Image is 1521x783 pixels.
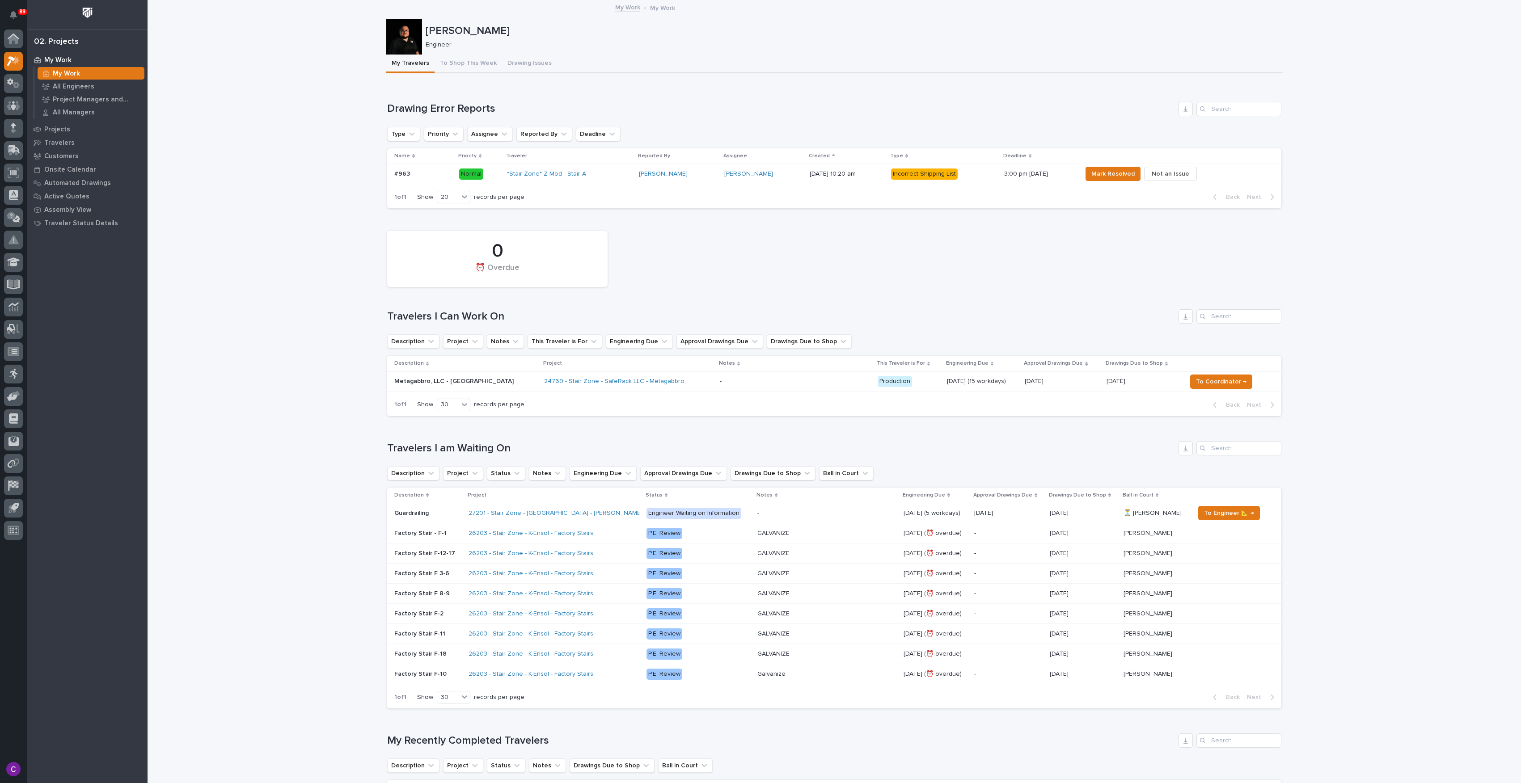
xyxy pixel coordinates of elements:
button: Drawings Due to Shop [570,758,655,773]
a: Project Managers and Engineers [34,93,148,105]
p: [DATE] [1050,628,1070,638]
button: Back [1206,693,1243,701]
span: Next [1247,193,1267,201]
div: GALVANIZE [757,610,790,618]
p: 89 [20,8,25,15]
button: Reported By [516,127,572,141]
p: This Traveler is For [877,358,925,368]
a: 26203 - Stair Zone - K-Ensol - Factory Stairs [469,570,593,577]
button: Next [1243,401,1281,409]
div: Normal [459,168,483,180]
span: Next [1247,401,1267,409]
p: Assignee [723,151,747,161]
p: [DATE] 10:20 am [810,170,884,178]
p: Deadline [1003,151,1027,161]
p: [DATE] (⏰ overdue) [904,588,963,598]
p: Automated Drawings [44,179,111,187]
a: Onsite Calendar [27,163,148,176]
p: Factory Stair F 8-9 [394,588,452,598]
button: Ball in Court [658,758,713,773]
a: 26203 - Stair Zone - K-Ensol - Factory Stairs [469,530,593,537]
button: Back [1206,401,1243,409]
p: [DATE] [1050,648,1070,658]
button: This Traveler is For [528,334,602,349]
p: [PERSON_NAME] [1124,548,1174,557]
p: Show [417,401,433,408]
p: Factory Stair F 3-6 [394,568,451,577]
a: Assembly View [27,203,148,216]
p: Factory Stair - F-1 [394,528,448,537]
button: Project [443,334,483,349]
button: Status [487,758,525,773]
p: ⏳ [PERSON_NAME] [1124,508,1183,517]
p: Name [394,151,410,161]
tr: Factory Stair F-10Factory Stair F-10 26203 - Stair Zone - K-Ensol - Factory Stairs P.E. ReviewGal... [387,664,1281,684]
p: 1 of 1 [387,186,414,208]
p: - [974,630,1043,638]
p: Travelers [44,139,75,147]
div: Engineer Waiting on Information [646,508,741,519]
span: To Engineer 📐 → [1204,508,1254,518]
p: - [974,590,1043,598]
tr: Metagabbro, LLC - [GEOGRAPHIC_DATA]24769 - Stair Zone - SafeRack LLC - Metagabbro, - Production[D... [387,371,1281,391]
a: My Work [27,53,148,67]
span: Back [1221,193,1240,201]
div: P.E. Review [646,608,682,619]
p: Projects [44,126,70,134]
button: My Travelers [386,55,435,73]
p: [DATE] (⏰ overdue) [904,628,963,638]
p: records per page [474,194,524,201]
input: Search [1196,309,1281,324]
p: 1 of 1 [387,686,414,708]
input: Search [1196,102,1281,116]
button: Mark Resolved [1086,167,1141,181]
button: Ball in Court [819,466,874,480]
p: Project [468,490,486,500]
a: Active Quotes [27,189,148,203]
p: [PERSON_NAME] [426,25,1279,38]
tr: GuardrailingGuardrailing 27201 - Stair Zone - [GEOGRAPHIC_DATA] - [PERSON_NAME] Shop Engineer Wai... [387,503,1281,523]
p: Reported By [638,151,670,161]
p: My Work [650,2,675,12]
a: [PERSON_NAME] [724,170,773,178]
div: Galvanize [757,670,786,678]
h1: Travelers I am Waiting On [387,442,1175,455]
p: Drawings Due to Shop [1049,490,1106,500]
p: Project Managers and Engineers [53,96,141,104]
button: Priority [424,127,464,141]
div: 0 [402,240,592,262]
button: Type [387,127,420,141]
button: To Shop This Week [435,55,502,73]
p: [DATE] [1050,548,1070,557]
p: Active Quotes [44,193,89,201]
a: Traveler Status Details [27,216,148,230]
div: GALVANIZE [757,630,790,638]
p: Factory Stair F-18 [394,648,448,658]
p: Onsite Calendar [44,166,96,174]
img: Workspace Logo [79,4,96,21]
a: Travelers [27,136,148,149]
div: ⏰ Overdue [402,263,592,282]
button: Description [387,758,439,773]
input: Search [1196,441,1281,455]
button: Engineering Due [570,466,637,480]
div: P.E. Review [646,528,682,539]
a: 26203 - Stair Zone - K-Ensol - Factory Stairs [469,670,593,678]
p: Notes [756,490,773,500]
div: GALVANIZE [757,570,790,577]
tr: Factory Stair F 3-6Factory Stair F 3-6 26203 - Stair Zone - K-Ensol - Factory Stairs P.E. ReviewG... [387,564,1281,584]
a: 26203 - Stair Zone - K-Ensol - Factory Stairs [469,650,593,658]
div: P.E. Review [646,669,682,680]
p: Description [394,358,424,368]
p: Status [646,490,663,500]
button: To Engineer 📐 → [1198,506,1260,520]
p: [DATE] (⏰ overdue) [904,568,963,577]
p: [PERSON_NAME] [1124,608,1174,618]
span: Not an Issue [1152,168,1189,179]
p: [PERSON_NAME] [1124,588,1174,598]
p: Show [417,194,433,201]
div: Incorrect Shipping List [891,168,958,180]
button: To Coordinator → [1190,375,1252,389]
